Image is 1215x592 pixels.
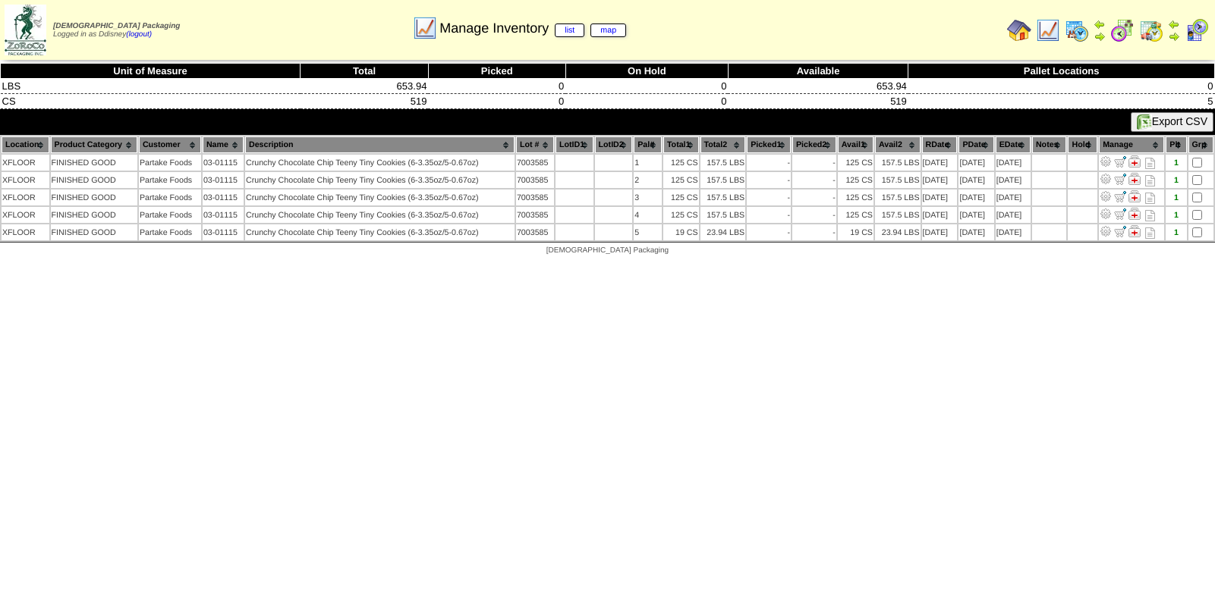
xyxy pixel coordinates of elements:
td: 125 CS [663,190,699,205]
img: calendarcustomer.gif [1185,18,1209,42]
td: [DATE] [958,224,993,240]
th: Grp [1188,136,1214,153]
img: calendarprod.gif [1065,18,1089,42]
td: Partake Foods [139,155,201,171]
div: 1 [1166,211,1185,220]
td: Crunchy Chocolate Chip Teeny Tiny Cookies (6-3.35oz/5-0.67oz) [245,172,515,188]
img: Move [1114,173,1126,185]
td: Partake Foods [139,224,201,240]
i: Note [1145,227,1155,239]
td: 19 CS [663,224,699,240]
a: (logout) [126,30,152,39]
td: Crunchy Chocolate Chip Teeny Tiny Cookies (6-3.35oz/5-0.67oz) [245,224,515,240]
td: - [747,172,791,188]
td: 0 [908,79,1215,94]
img: Adjust [1100,173,1112,185]
td: - [792,155,836,171]
img: calendarinout.gif [1139,18,1163,42]
td: FINISHED GOOD [51,155,137,171]
td: FINISHED GOOD [51,224,137,240]
td: - [747,224,791,240]
th: Total1 [663,136,699,153]
td: 4 [634,207,662,223]
th: Total2 [700,136,746,153]
td: XFLOOR [2,155,49,171]
th: LotID2 [595,136,633,153]
td: - [792,172,836,188]
img: Adjust [1100,208,1112,220]
td: Crunchy Chocolate Chip Teeny Tiny Cookies (6-3.35oz/5-0.67oz) [245,190,515,205]
td: 125 CS [838,190,873,205]
th: Plt [1166,136,1186,153]
td: XFLOOR [2,172,49,188]
th: Picked1 [747,136,791,153]
td: 1 [634,155,662,171]
th: Picked2 [792,136,836,153]
td: 157.5 LBS [875,207,921,223]
th: PDate [958,136,993,153]
td: [DATE] [958,190,993,205]
td: 03-01115 [203,172,244,188]
img: Move [1114,155,1126,168]
td: - [747,190,791,205]
td: 7003585 [516,190,554,205]
th: Pallet Locations [908,64,1215,79]
td: 157.5 LBS [875,155,921,171]
td: 7003585 [516,224,554,240]
span: Logged in as Ddisney [53,22,180,39]
th: Unit of Measure [1,64,301,79]
img: Move [1114,225,1126,237]
td: 125 CS [663,207,699,223]
td: Partake Foods [139,190,201,205]
th: Pal# [634,136,662,153]
img: arrowleft.gif [1168,18,1180,30]
img: zoroco-logo-small.webp [5,5,46,55]
a: list [555,23,584,37]
td: Crunchy Chocolate Chip Teeny Tiny Cookies (6-3.35oz/5-0.67oz) [245,155,515,171]
th: Available [728,64,908,79]
td: 03-01115 [203,190,244,205]
th: RDate [922,136,958,153]
td: 03-01115 [203,224,244,240]
i: Note [1145,210,1155,221]
td: 519 [301,94,429,109]
th: Location [2,136,49,153]
th: Avail1 [838,136,873,153]
th: Name [203,136,244,153]
td: 7003585 [516,172,554,188]
div: 1 [1166,228,1185,237]
td: [DATE] [996,207,1031,223]
td: Crunchy Chocolate Chip Teeny Tiny Cookies (6-3.35oz/5-0.67oz) [245,207,515,223]
th: Avail2 [875,136,921,153]
span: Manage Inventory [439,20,626,36]
td: Partake Foods [139,172,201,188]
td: 0 [428,79,565,94]
img: Manage Hold [1128,155,1141,168]
i: Note [1145,175,1155,186]
td: [DATE] [922,224,958,240]
td: CS [1,94,301,109]
td: - [792,207,836,223]
img: Move [1114,190,1126,202]
td: 03-01115 [203,155,244,171]
th: LotID1 [556,136,593,153]
td: 125 CS [838,207,873,223]
img: Adjust [1100,190,1112,202]
td: 2 [634,172,662,188]
td: [DATE] [922,172,958,188]
i: Note [1145,193,1155,204]
td: 157.5 LBS [700,207,746,223]
td: 0 [428,94,565,109]
td: 519 [728,94,908,109]
th: Notes [1032,136,1067,153]
td: 125 CS [838,155,873,171]
td: - [792,224,836,240]
img: arrowright.gif [1094,30,1106,42]
img: excel.gif [1137,114,1152,130]
td: LBS [1,79,301,94]
img: Manage Hold [1128,173,1141,185]
th: Description [245,136,515,153]
td: 0 [565,79,728,94]
img: arrowright.gif [1168,30,1180,42]
td: 23.94 LBS [700,224,746,240]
